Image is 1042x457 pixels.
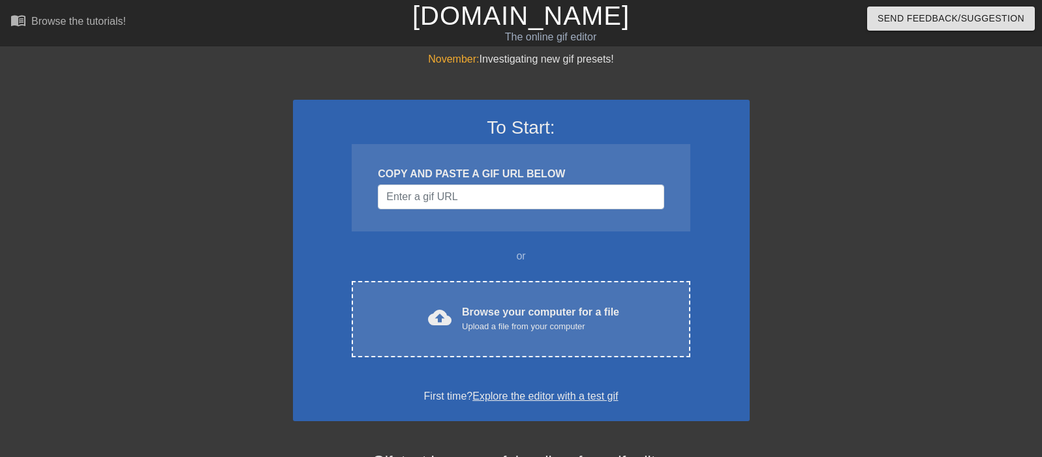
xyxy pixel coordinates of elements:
[878,10,1024,27] span: Send Feedback/Suggestion
[412,1,630,30] a: [DOMAIN_NAME]
[378,184,664,209] input: Username
[462,320,619,333] div: Upload a file from your computer
[293,52,750,67] div: Investigating new gif presets!
[462,304,619,333] div: Browse your computer for a file
[378,166,664,182] div: COPY AND PASTE A GIF URL BELOW
[428,53,479,65] span: November:
[10,12,126,33] a: Browse the tutorials!
[354,29,747,45] div: The online gif editor
[327,248,716,264] div: or
[10,12,26,28] span: menu_book
[428,306,452,329] span: cloud_upload
[310,117,733,139] h3: To Start:
[310,389,733,404] div: First time?
[472,391,618,402] a: Explore the editor with a test gif
[31,16,126,27] div: Browse the tutorials!
[867,7,1035,31] button: Send Feedback/Suggestion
